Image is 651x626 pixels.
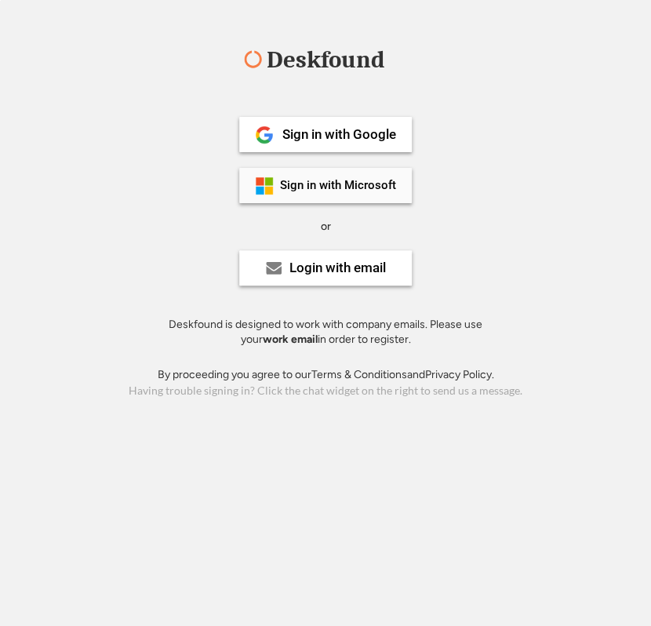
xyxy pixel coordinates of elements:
[149,317,502,348] div: Deskfound is designed to work with company emails. Please use your in order to register.
[259,48,392,72] div: Deskfound
[255,126,274,144] img: 1024px-Google__G__Logo.svg.png
[289,261,386,275] div: Login with email
[255,177,274,195] img: ms-symbollockup_mssymbol_19.png
[263,333,318,346] strong: work email
[311,368,407,381] a: Terms & Conditions
[280,180,396,191] div: Sign in with Microsoft
[321,219,331,235] div: or
[158,367,494,383] div: By proceeding you agree to our and
[282,128,396,141] div: Sign in with Google
[425,368,494,381] a: Privacy Policy.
